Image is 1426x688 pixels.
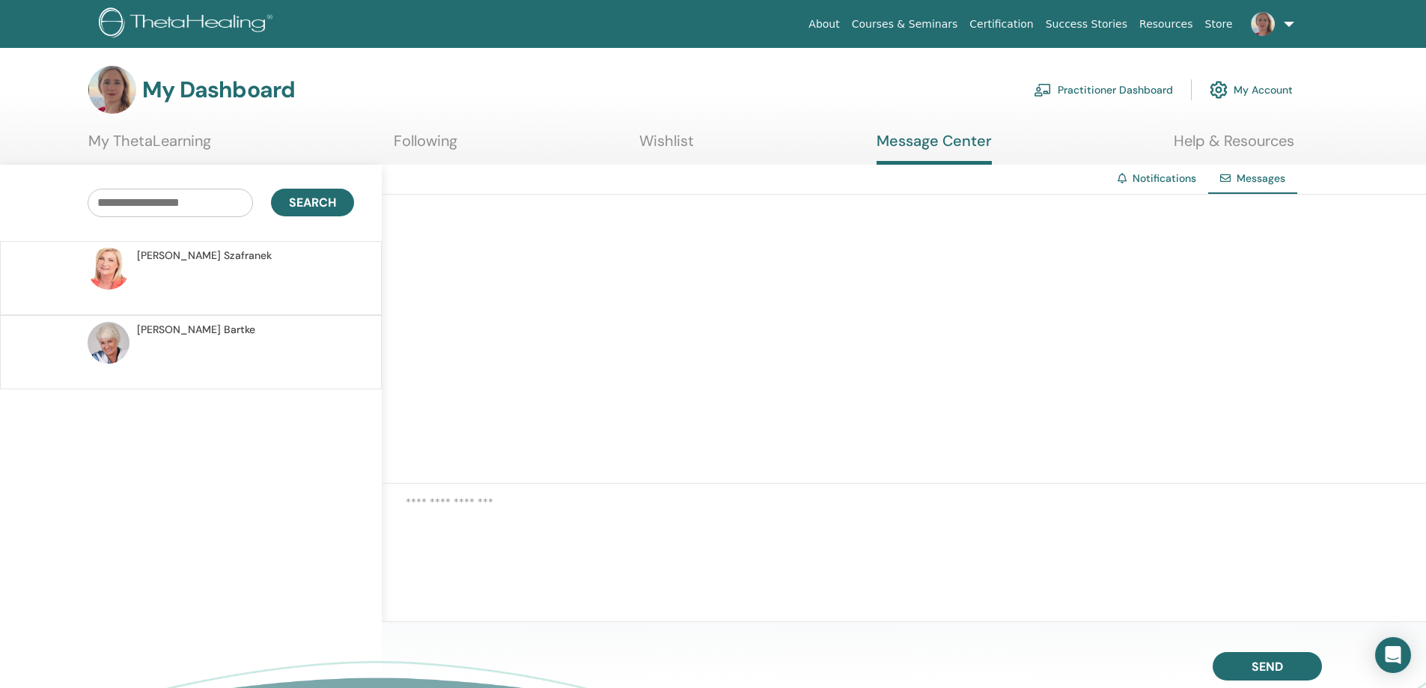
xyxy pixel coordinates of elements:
a: Resources [1133,10,1199,38]
a: Practitioner Dashboard [1034,73,1173,106]
img: chalkboard-teacher.svg [1034,83,1052,97]
h3: My Dashboard [142,76,295,103]
img: logo.png [99,7,278,41]
span: Send [1252,659,1283,675]
a: Store [1199,10,1239,38]
a: My Account [1210,73,1293,106]
div: Open Intercom Messenger [1375,637,1411,673]
a: Wishlist [639,132,694,161]
button: Send [1213,652,1322,681]
a: Following [394,132,457,161]
span: Messages [1237,171,1285,185]
a: Certification [963,10,1039,38]
img: default.jpg [88,248,130,290]
img: cog.svg [1210,77,1228,103]
a: Success Stories [1040,10,1133,38]
span: Search [289,195,336,210]
a: Help & Resources [1174,132,1294,161]
a: My ThetaLearning [88,132,211,161]
img: default.jpg [88,322,130,364]
a: Courses & Seminars [846,10,964,38]
button: Search [271,189,354,216]
a: About [802,10,845,38]
img: default.jpg [88,66,136,114]
a: Message Center [877,132,992,165]
span: [PERSON_NAME] Bartke [137,322,255,338]
a: Notifications [1133,171,1196,185]
span: [PERSON_NAME] Szafranek [137,248,272,264]
img: default.jpg [1251,12,1275,36]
